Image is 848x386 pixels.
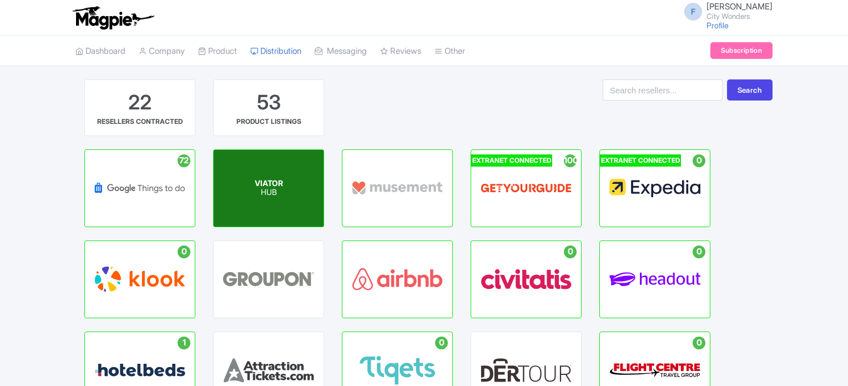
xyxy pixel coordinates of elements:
a: Dashboard [75,36,125,67]
a: Reviews [380,36,421,67]
a: 0 [84,240,195,318]
p: HUB [255,188,283,198]
div: 53 [257,89,281,117]
a: 53 PRODUCT LISTINGS [213,79,324,136]
span: [PERSON_NAME] [706,1,773,12]
small: City Wonders [706,13,773,20]
a: EXTRANET CONNECTED 0 [599,149,710,227]
button: Search [727,79,773,101]
a: Company [139,36,185,67]
div: PRODUCT LISTINGS [236,117,301,127]
a: EXTRANET CONNECTED 100 [471,149,582,227]
div: RESELLERS CONTRACTED [97,117,183,127]
span: F [684,3,702,21]
input: Search resellers... [603,79,723,101]
a: Other [435,36,465,67]
a: Product [198,36,237,67]
a: Distribution [250,36,301,67]
div: 22 [128,89,152,117]
a: 0 [471,240,582,318]
a: Profile [706,21,729,30]
a: 22 RESELLERS CONTRACTED [84,79,195,136]
a: Subscription [710,42,773,59]
a: Messaging [315,36,367,67]
a: 0 [599,240,710,318]
a: F [PERSON_NAME] City Wonders [678,2,773,20]
a: EXTRANET CONNECTED 7 VIATOR HUB [213,149,324,227]
a: 72 [84,149,195,227]
span: VIATOR [255,178,283,188]
img: logo-ab69f6fb50320c5b225c76a69d11143b.png [70,6,156,30]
